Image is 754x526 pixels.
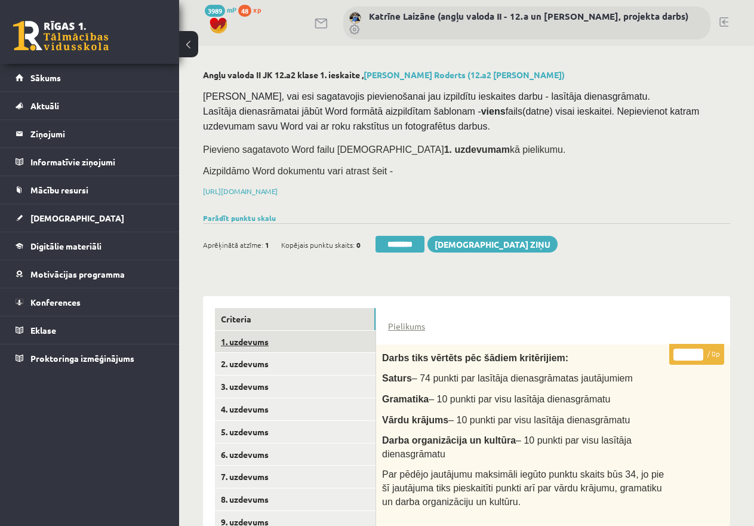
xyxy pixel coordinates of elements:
[30,213,124,223] span: [DEMOGRAPHIC_DATA]
[30,100,59,111] span: Aktuāli
[30,325,56,336] span: Eklase
[203,213,276,223] a: Parādīt punktu skalu
[16,288,164,316] a: Konferences
[215,398,376,420] a: 4. uzdevums
[16,232,164,260] a: Digitālie materiāli
[669,344,724,365] p: / 0p
[364,69,565,80] a: [PERSON_NAME] Roderts (12.a2 [PERSON_NAME])
[265,236,269,254] span: 1
[429,394,610,404] span: – 10 punkti par visu lasītāja dienasgrāmatu
[382,415,448,425] span: Vārdu krājums
[16,344,164,372] a: Proktoringa izmēģinājums
[16,92,164,119] a: Aktuāli
[30,72,61,83] span: Sākums
[238,5,251,17] span: 48
[30,353,134,364] span: Proktoringa izmēģinājums
[203,70,730,80] h2: Angļu valoda II JK 12.a2 klase 1. ieskaite ,
[203,166,393,176] span: Aizpildāmo Word dokumentu vari atrast šeit -
[238,5,267,14] a: 48 xp
[349,12,361,24] img: Katrīne Laizāne (angļu valoda II - 12.a un c. klase, projekta darbs)
[388,320,425,333] a: Pielikums
[203,186,278,196] a: [URL][DOMAIN_NAME]
[16,176,164,204] a: Mācību resursi
[30,148,164,176] legend: Informatīvie ziņojumi
[205,5,236,14] a: 3989 mP
[448,415,630,425] span: – 10 punkti par visu lasītāja dienasgrāmatu
[253,5,261,14] span: xp
[215,331,376,353] a: 1. uzdevums
[382,353,568,363] span: Darbs tiks vērtēts pēc šādiem kritērijiem:
[16,316,164,344] a: Eklase
[205,5,225,17] span: 3989
[215,308,376,330] a: Criteria
[203,144,565,155] span: Pievieno sagatavoto Word failu [DEMOGRAPHIC_DATA] kā pielikumu.
[30,297,81,307] span: Konferences
[369,10,688,22] a: Katrīne Laizāne (angļu valoda II - 12.a un [PERSON_NAME], projekta darbs)
[356,236,361,254] span: 0
[215,353,376,375] a: 2. uzdevums
[16,260,164,288] a: Motivācijas programma
[412,373,633,383] span: – 74 punkti par lasītāja dienasgrāmatas jautājumiem
[215,421,376,443] a: 5. uzdevums
[215,488,376,510] a: 8. uzdevums
[382,373,412,383] span: Saturs
[444,144,510,155] strong: 1. uzdevumam
[16,204,164,232] a: [DEMOGRAPHIC_DATA]
[203,91,702,131] span: [PERSON_NAME], vai esi sagatavojis pievienošanai jau izpildītu ieskaites darbu - lasītāja dienasg...
[13,21,109,51] a: Rīgas 1. Tālmācības vidusskola
[30,269,125,279] span: Motivācijas programma
[30,120,164,147] legend: Ziņojumi
[427,236,558,253] a: [DEMOGRAPHIC_DATA] ziņu
[30,184,88,195] span: Mācību resursi
[30,241,101,251] span: Digitālie materiāli
[481,106,506,116] strong: viens
[382,435,632,459] span: – 10 punkti par visu lasītāja dienasgrāmatu
[227,5,236,14] span: mP
[215,444,376,466] a: 6. uzdevums
[16,148,164,176] a: Informatīvie ziņojumi
[382,469,664,506] span: Par pēdējo jautājumu maksimāli iegūto punktu skaits būs 34, jo pie šī jautājuma tiks pieskaitīti ...
[16,64,164,91] a: Sākums
[382,435,516,445] span: Darba organizācija un kultūra
[215,466,376,488] a: 7. uzdevums
[16,120,164,147] a: Ziņojumi
[203,236,263,254] span: Aprēķinātā atzīme:
[281,236,355,254] span: Kopējais punktu skaits:
[382,394,429,404] span: Gramatika
[215,376,376,398] a: 3. uzdevums
[12,12,328,24] body: Editor, wiswyg-editor-47433928584840-1760150921-99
